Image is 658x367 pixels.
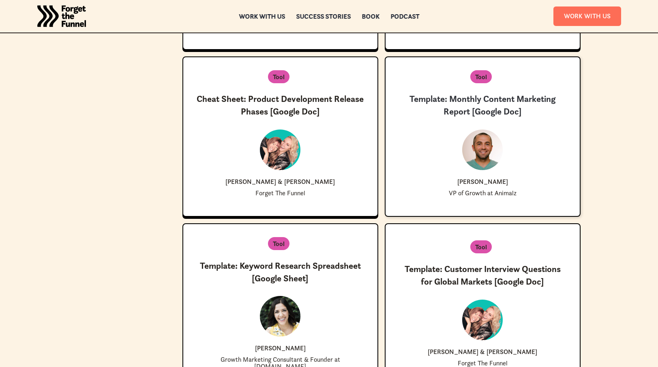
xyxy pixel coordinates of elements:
a: Work With Us [553,6,621,26]
a: ToolCheat Sheet: Product Development Release Phases [Google Doc][PERSON_NAME] & [PERSON_NAME]Forg... [182,56,378,217]
p: Forget The Funnel [255,190,305,196]
h3: Template: Keyword Research Spreadsheet [Google Sheet] [196,260,364,285]
a: Podcast [390,13,419,19]
a: Success Stories [296,13,351,19]
p: Tool [273,239,285,248]
p: Tool [475,242,487,252]
p: [PERSON_NAME] [457,178,508,185]
a: Book [362,13,379,19]
p: Tool [475,72,487,82]
p: [PERSON_NAME] & [PERSON_NAME] [225,178,335,185]
h3: Cheat Sheet: Product Development Release Phases [Google Doc] [196,93,364,118]
p: [PERSON_NAME] [255,345,306,351]
a: ToolTemplate: Monthly Content Marketing Report [Google Doc][PERSON_NAME]VP of Growth at Animalz [385,56,581,217]
h3: Template: Customer Interview Questions for Global Markets [Google Doc] [399,263,567,288]
a: Work with us [239,13,285,19]
p: VP of Growth at Animalz [449,190,517,196]
p: Tool [273,72,285,82]
p: [PERSON_NAME] & [PERSON_NAME] [428,348,537,355]
h3: Template: Monthly Content Marketing Report [Google Doc] [399,93,567,118]
p: Forget The Funnel [458,360,508,367]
